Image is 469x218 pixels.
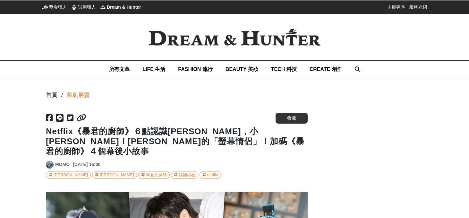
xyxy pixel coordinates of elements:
img: Avatar [46,161,53,168]
span: FASHION 流行 [178,66,213,72]
a: Dream & HunterDream & Hunter [100,4,141,10]
a: Avatar [46,161,54,169]
img: Dream & Hunter [138,18,331,56]
img: 試用獵人 [71,4,77,10]
span: BEAUTY 美妝 [226,66,258,72]
div: 首頁 [46,91,57,100]
img: Dream & Hunter [100,4,106,10]
a: TECH 科技 [271,61,297,78]
a: BEAUTY 美妝 [226,61,258,78]
button: 收藏 [276,113,308,124]
a: CREATE 創作 [310,61,342,78]
a: netflix [200,171,221,179]
a: [PERSON_NAME] [46,171,91,179]
span: CREATE 創作 [310,66,342,72]
span: TECH 科技 [271,66,297,72]
a: [PERSON_NAME] [92,171,137,179]
div: 韓國綜藝 [179,171,195,179]
a: 韓國綜藝 [171,171,198,179]
div: 暴君的廚師 [146,171,167,179]
a: 戲劇展覽 [67,91,90,100]
span: 試用獵人 [78,4,96,10]
a: FASHION 流行 [178,61,213,78]
span: LIFE 生活 [142,66,165,72]
a: 所有文章 [109,61,130,78]
h1: Netflix《暴君的廚師》６點認識[PERSON_NAME]，小[PERSON_NAME]！[PERSON_NAME]的「螢幕情侶」！加碼《暴君的廚師》４個幕後小故事 [46,126,308,157]
div: [PERSON_NAME] [54,171,88,179]
img: 獎金獵人 [42,4,48,10]
a: 獎金獵人獎金獵人 [42,4,67,10]
span: 所有文章 [109,66,130,72]
a: 服務介紹 [409,4,427,10]
span: Dream & Hunter [107,4,141,10]
span: 獎金獵人 [49,4,67,10]
div: / [61,91,63,100]
div: netflix [207,171,218,179]
a: MOMO [55,161,70,168]
a: 暴君的廚師 [138,171,170,179]
a: 主辦專區 [387,4,405,10]
a: LIFE 生活 [142,61,165,78]
div: [DATE] 16:00 [73,161,100,168]
a: 試用獵人試用獵人 [71,4,96,10]
div: [PERSON_NAME] [100,171,134,179]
